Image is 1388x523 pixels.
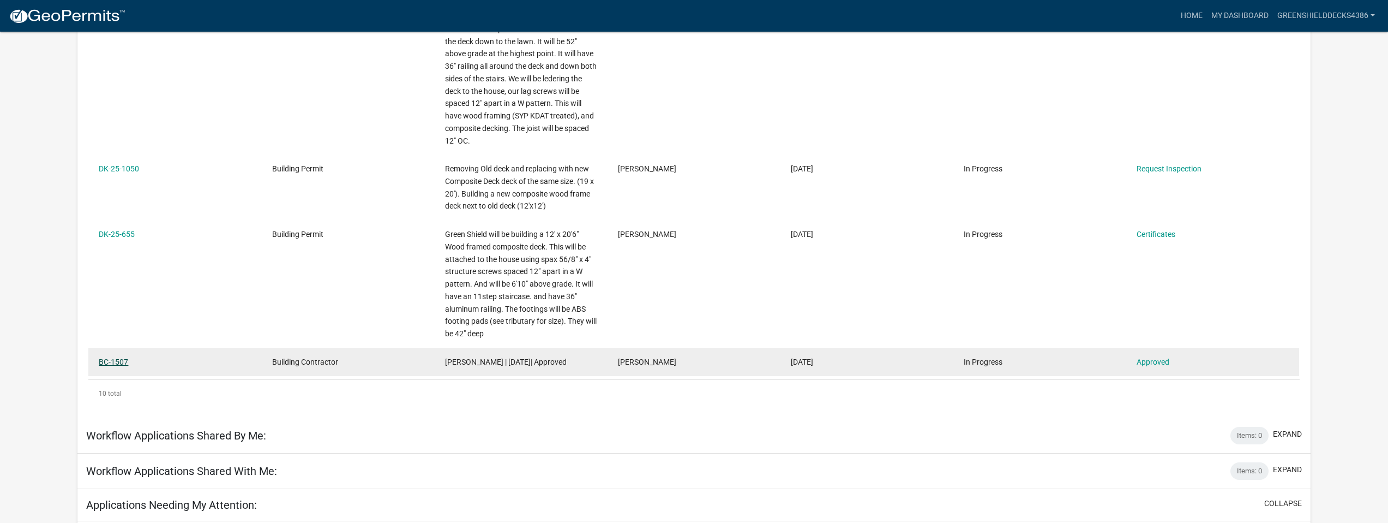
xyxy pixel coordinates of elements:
[86,498,257,512] h5: Applications Needing My Attention:
[445,164,594,210] span: Removing Old deck and replacing with new Composite Deck deck of the same size. (19 x 20'). Buildi...
[618,164,676,173] span: ADAM ROUGHT
[1137,164,1201,173] a: Request Inspection
[86,429,266,442] h5: Workflow Applications Shared By Me:
[791,164,813,173] span: 06/13/2025
[88,380,1300,407] div: 10 total
[99,358,128,366] a: BC-1507
[1230,462,1269,480] div: Items: 0
[1230,427,1269,444] div: Items: 0
[791,230,813,239] span: 04/30/2025
[1207,5,1273,26] a: My Dashboard
[618,230,676,239] span: ADAM ROUGHT
[272,230,323,239] span: Building Permit
[1273,464,1302,476] button: expand
[272,358,338,366] span: Building Contractor
[964,230,1002,239] span: In Progress
[1137,230,1175,239] a: Certificates
[1273,429,1302,440] button: expand
[964,358,1002,366] span: In Progress
[445,230,597,338] span: Green Shield will be building a 12' x 20'6" Wood framed composite deck. This will be attached to ...
[791,358,813,366] span: 04/30/2025
[1137,358,1169,366] a: Approved
[99,164,139,173] a: DK-25-1050
[86,465,277,478] h5: Workflow Applications Shared With Me:
[1264,498,1302,509] button: collapse
[618,358,676,366] span: ADAM ROUGHT
[1176,5,1207,26] a: Home
[99,230,135,239] a: DK-25-655
[272,164,323,173] span: Building Permit
[445,358,567,366] span: Adam ROUGHT | 04/30/2025| Approved
[1273,5,1379,26] a: GreenShieldDecks4386
[964,164,1002,173] span: In Progress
